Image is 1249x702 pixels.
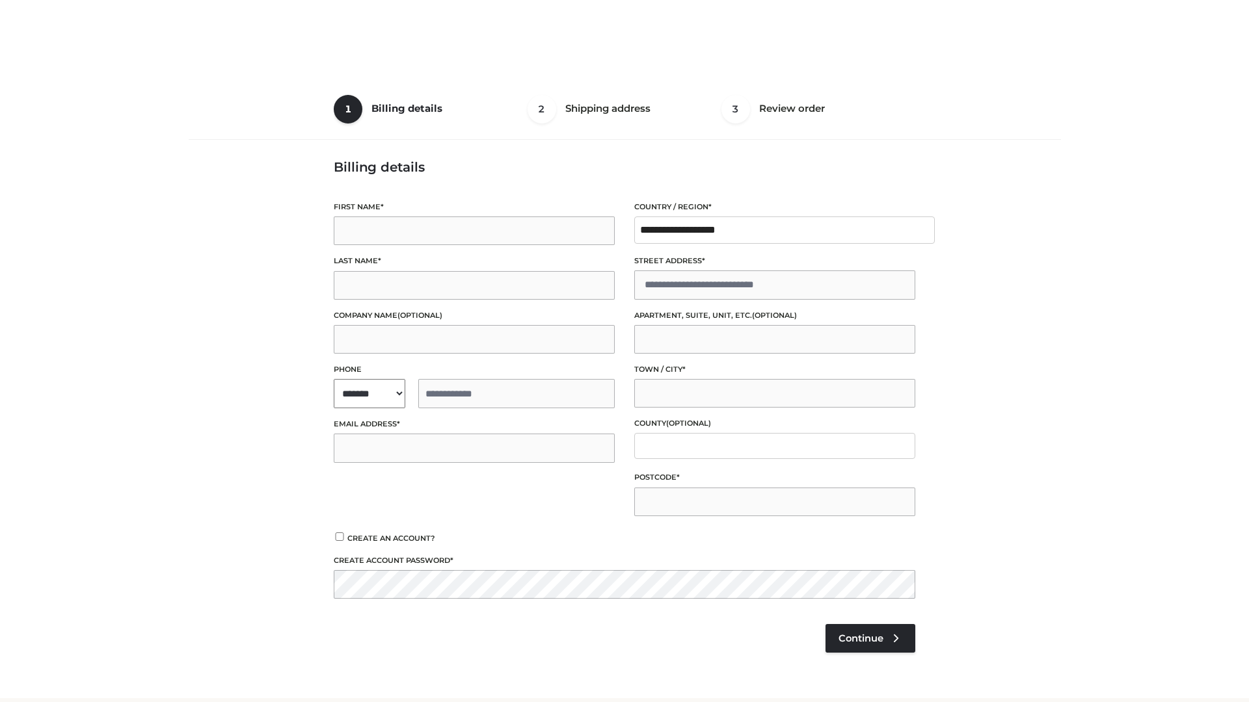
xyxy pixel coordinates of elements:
input: Create an account? [334,532,345,541]
label: Country / Region [634,201,915,213]
h3: Billing details [334,159,915,175]
label: County [634,417,915,430]
span: (optional) [397,311,442,320]
label: Create account password [334,554,915,567]
label: Postcode [634,471,915,484]
label: Town / City [634,363,915,376]
span: (optional) [752,311,797,320]
span: (optional) [666,419,711,428]
span: 2 [528,95,556,123]
label: Phone [334,363,615,376]
span: Continue [839,632,883,644]
a: Continue [826,624,915,653]
label: First name [334,201,615,213]
span: Review order [759,102,825,114]
span: 1 [334,95,362,123]
span: Create an account? [347,534,435,543]
span: Shipping address [565,102,651,114]
label: Apartment, suite, unit, etc. [634,309,915,322]
label: Last name [334,255,615,267]
span: Billing details [371,102,442,114]
label: Email address [334,418,615,430]
span: 3 [721,95,750,123]
label: Street address [634,255,915,267]
label: Company name [334,309,615,322]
